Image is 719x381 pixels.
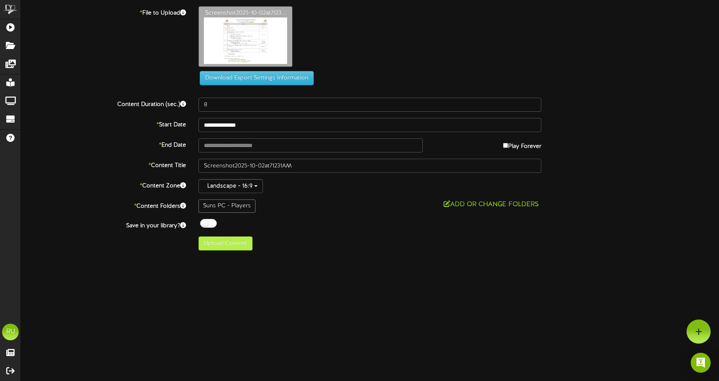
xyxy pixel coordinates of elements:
label: Content Zone [15,179,192,190]
label: File to Upload [15,6,192,17]
label: Start Date [15,118,192,129]
div: RU [2,324,19,340]
input: Title of this Content [198,159,541,173]
button: Upload Content [198,236,253,251]
button: Landscape - 16:9 [198,179,263,193]
button: Add or Change Folders [441,199,541,210]
div: Suns PC - Players [198,199,255,213]
label: Play Forever [503,138,541,151]
input: Play Forever [503,143,508,148]
div: Open Intercom Messenger [691,353,711,373]
button: Download Export Settings Information [200,71,314,85]
label: Content Folders [15,199,192,211]
label: Content Duration (sec.) [15,98,192,109]
label: Content Title [15,159,192,170]
label: End Date [15,138,192,150]
label: Save in your library? [15,219,192,230]
a: Download Export Settings Information [196,75,314,81]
